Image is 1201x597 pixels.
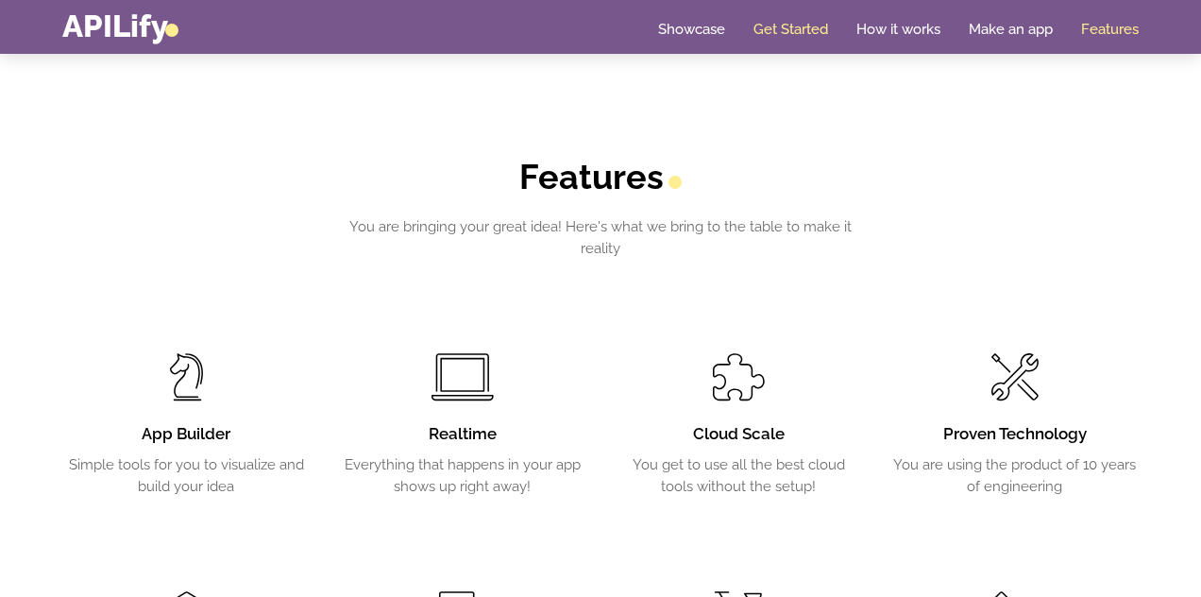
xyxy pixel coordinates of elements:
p: Everything that happens in your app shows up right away! [339,454,587,497]
a: Showcase [658,20,725,39]
p: You are using the product of 10 years of engineering [891,454,1140,497]
p: You are bringing your great idea! Here's what we bring to the table to make it reality [339,216,863,259]
a: Features [1081,20,1139,39]
a: APILify [62,8,178,44]
h3: App Builder [62,423,311,446]
p: You get to use all the best cloud tools without the setup! [615,454,863,497]
a: How it works [856,20,940,39]
a: Get Started [753,20,828,39]
h3: Proven Technology [891,423,1140,446]
h3: Cloud Scale [615,423,863,446]
h3: Realtime [339,423,587,446]
p: Simple tools for you to visualize and build your idea [62,454,311,497]
a: Make an app [969,20,1053,39]
h2: Features [339,157,863,197]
